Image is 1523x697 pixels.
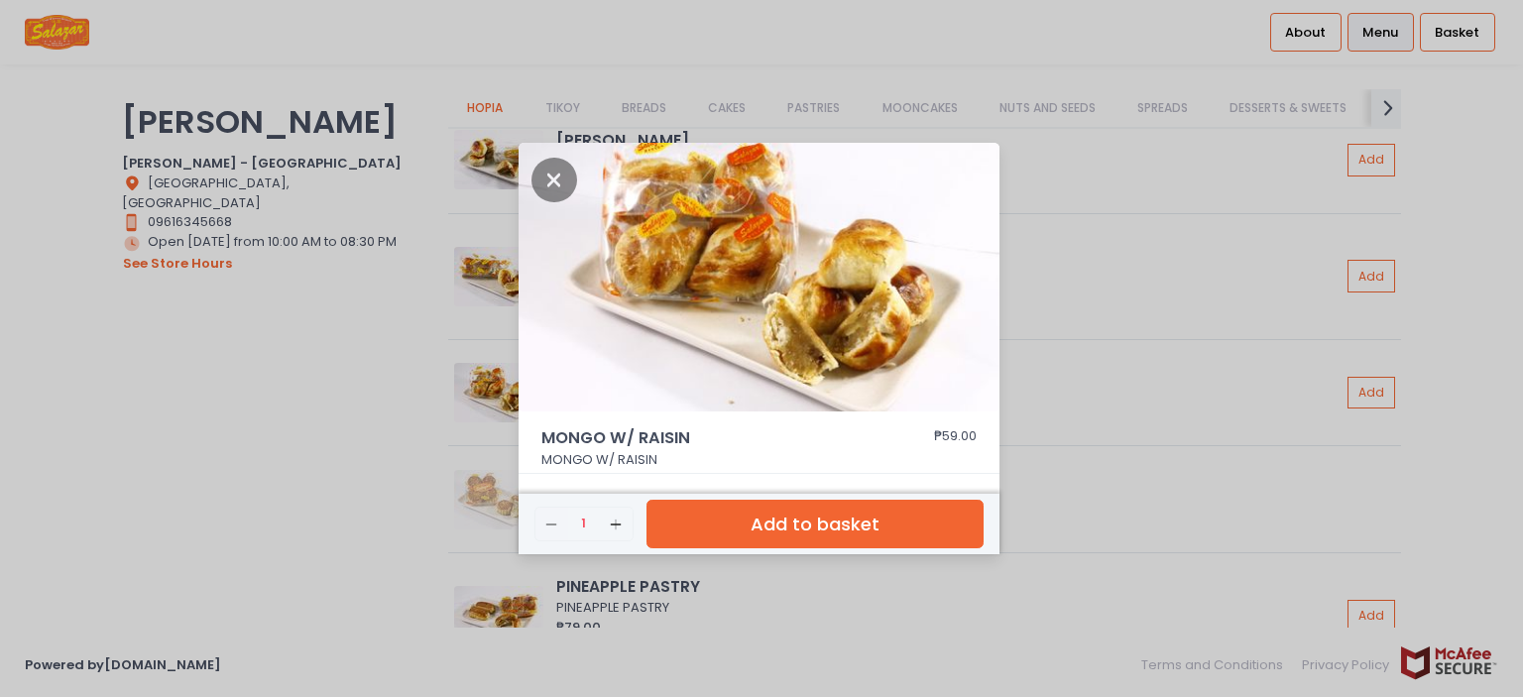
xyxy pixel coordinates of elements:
[541,450,978,470] p: MONGO W/ RAISIN
[531,169,577,188] button: Close
[519,143,999,412] img: MONGO W/ RAISIN
[646,500,984,548] button: Add to basket
[541,426,869,450] span: MONGO W/ RAISIN
[934,426,977,450] div: ₱59.00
